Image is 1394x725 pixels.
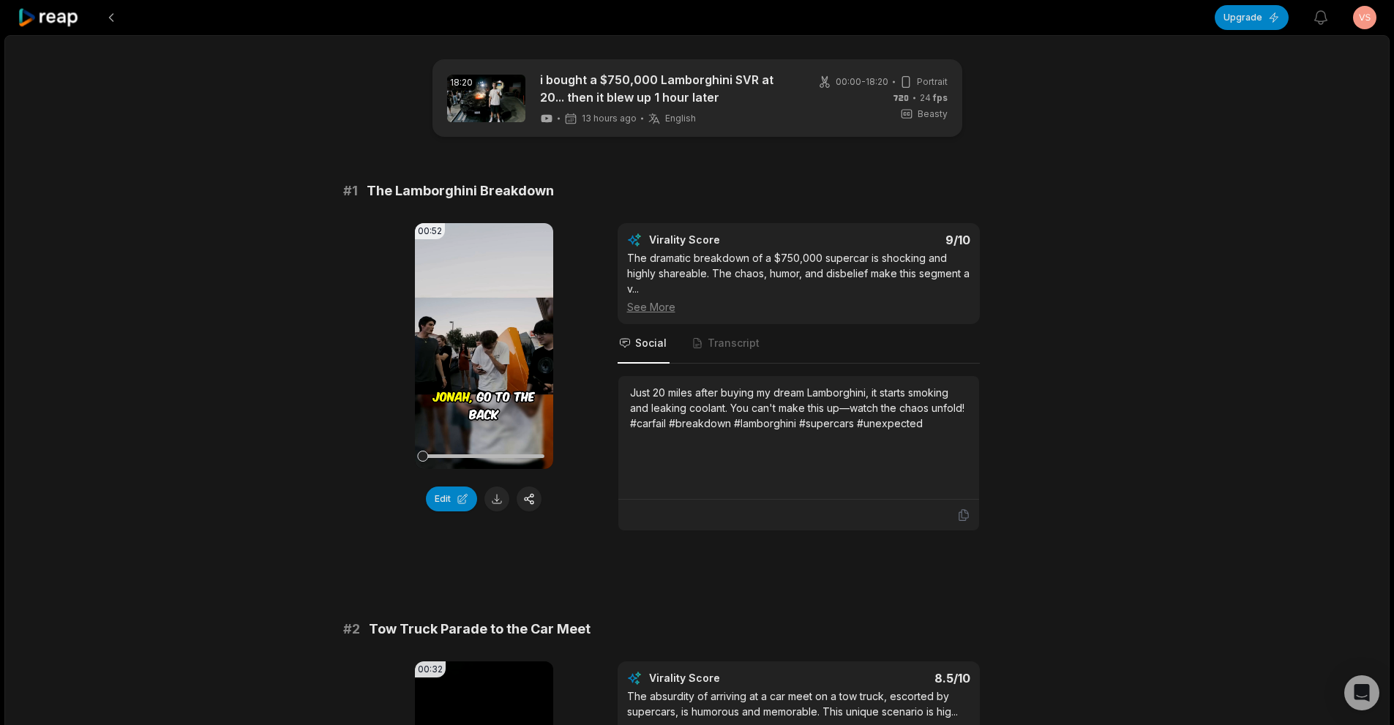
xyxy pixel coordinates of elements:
[649,671,806,685] div: Virality Score
[540,71,792,106] a: i bought a $750,000 Lamborghini SVR at 20... then it blew up 1 hour later
[1344,675,1379,710] div: Open Intercom Messenger
[649,233,806,247] div: Virality Score
[369,619,591,639] span: Tow Truck Parade to the Car Meet
[708,336,760,350] span: Transcript
[917,75,948,89] span: Portrait
[426,487,477,511] button: Edit
[343,181,358,201] span: # 1
[343,619,360,639] span: # 2
[813,233,970,247] div: 9 /10
[367,181,554,201] span: The Lamborghini Breakdown
[635,336,667,350] span: Social
[665,113,696,124] span: English
[415,223,553,469] video: Your browser does not support mp4 format.
[630,385,967,431] div: Just 20 miles after buying my dream Lamborghini, it starts smoking and leaking coolant. You can't...
[920,91,948,105] span: 24
[627,299,970,315] div: See More
[618,324,980,364] nav: Tabs
[836,75,888,89] span: 00:00 - 18:20
[813,671,970,685] div: 8.5 /10
[582,113,637,124] span: 13 hours ago
[918,108,948,121] span: Beasty
[1215,5,1289,30] button: Upgrade
[627,250,970,315] div: The dramatic breakdown of a $750,000 supercar is shocking and highly shareable. The chaos, humor,...
[933,92,948,103] span: fps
